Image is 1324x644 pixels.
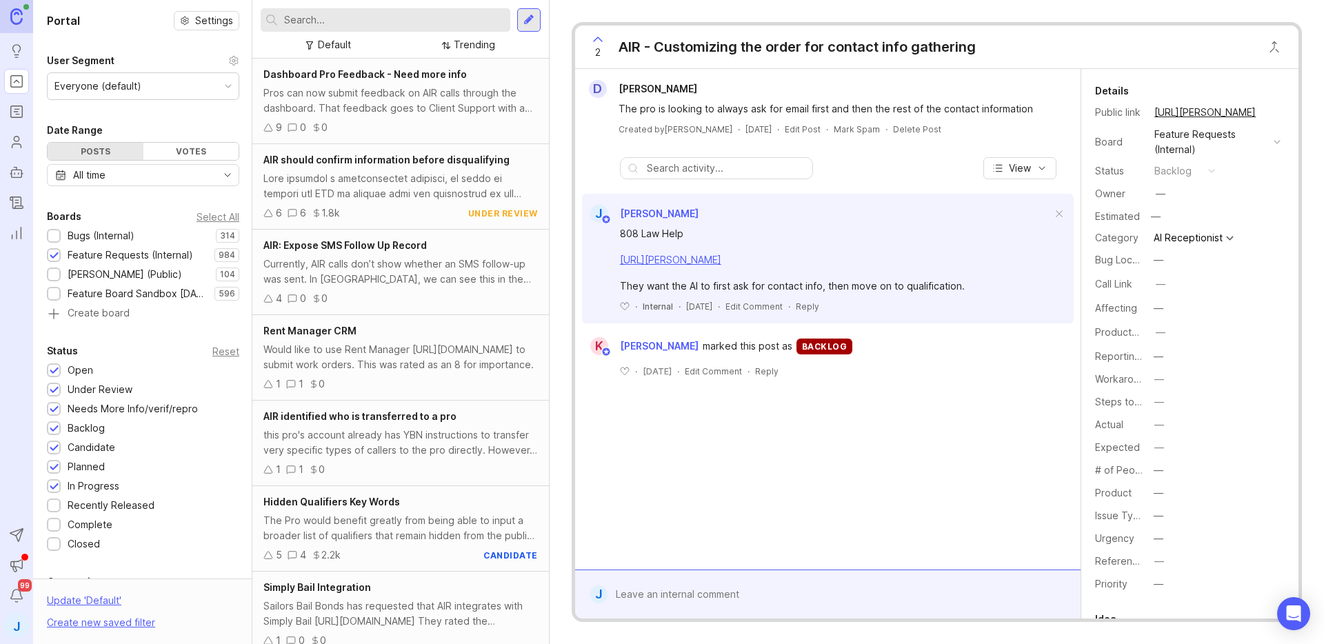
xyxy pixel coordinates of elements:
[582,205,699,223] a: J[PERSON_NAME]
[174,11,239,30] a: Settings
[4,190,29,215] a: Changelog
[1095,105,1143,120] div: Public link
[1095,254,1155,265] label: Bug Location
[263,68,467,80] span: Dashboard Pro Feedback - Need more info
[263,239,427,251] span: AIR: Expose SMS Follow Up Record
[321,120,328,135] div: 0
[1154,163,1192,179] div: backlog
[1261,33,1288,61] button: Close button
[1095,186,1143,201] div: Owner
[1156,276,1165,292] div: —
[1154,301,1163,316] div: —
[893,123,941,135] div: Delete Post
[686,301,712,312] span: [DATE]
[738,123,740,135] div: ·
[1154,440,1164,455] div: —
[619,37,976,57] div: AIR - Customizing the order for contact info gathering
[263,325,357,336] span: Rent Manager CRM
[68,517,112,532] div: Complete
[1095,487,1132,499] label: Product
[1150,552,1168,570] button: Reference(s)
[319,376,325,392] div: 0
[643,366,672,376] time: [DATE]
[68,267,182,282] div: [PERSON_NAME] (Public)
[635,365,637,377] div: ·
[1152,275,1170,293] button: Call Link
[1095,532,1134,544] label: Urgency
[73,168,106,183] div: All time
[197,213,239,221] div: Select All
[589,80,607,98] div: D
[590,205,608,223] div: J
[1154,508,1163,523] div: —
[68,363,93,378] div: Open
[1095,464,1193,476] label: # of People Affected
[263,256,538,287] div: Currently, AIR calls don’t show whether an SMS follow-up was sent. In [GEOGRAPHIC_DATA], we can s...
[1154,127,1268,157] div: Feature Requests (Internal)
[276,376,281,392] div: 1
[276,291,282,306] div: 4
[4,614,29,638] button: J
[1152,323,1170,341] button: ProductboardID
[619,83,697,94] span: [PERSON_NAME]
[263,154,510,165] span: AIR should confirm information before disqualifying
[276,462,281,477] div: 1
[4,583,29,608] button: Notifications
[620,208,699,219] span: [PERSON_NAME]
[725,301,783,312] div: Edit Comment
[10,8,23,24] img: Canny Home
[195,14,233,28] span: Settings
[590,337,608,355] div: K
[4,553,29,578] button: Announcements
[263,171,538,201] div: Lore ipsumdol s ametconsectet adipisci, el seddo ei tempori utl ETD ma aliquae admi ven quisnostr...
[276,120,282,135] div: 9
[1154,576,1163,592] div: —
[1095,83,1129,99] div: Details
[68,248,193,263] div: Feature Requests (Internal)
[1095,278,1132,290] label: Call Link
[276,205,282,221] div: 6
[595,45,601,60] span: 2
[68,382,132,397] div: Under Review
[1095,555,1156,567] label: Reference(s)
[263,598,538,629] div: Sailors Bail Bonds has requested that AIR integrates with Simply Bail [URL][DOMAIN_NAME] They rat...
[1095,302,1137,314] label: Affecting
[885,123,887,135] div: ·
[1150,416,1168,434] button: Actual
[1154,463,1163,478] div: —
[1095,419,1123,430] label: Actual
[1095,134,1143,150] div: Board
[299,462,303,477] div: 1
[4,99,29,124] a: Roadmaps
[219,250,235,261] p: 984
[620,254,721,265] a: [URL][PERSON_NAME]
[635,301,637,312] div: ·
[1154,349,1163,364] div: —
[263,410,457,422] span: AIR identified who is transferred to a pro
[321,205,340,221] div: 1.8k
[834,123,880,135] button: Mark Spam
[299,376,303,392] div: 1
[454,37,495,52] div: Trending
[300,120,306,135] div: 0
[1147,208,1165,225] div: —
[1095,510,1145,521] label: Issue Type
[68,440,115,455] div: Candidate
[1009,161,1031,175] span: View
[796,339,853,354] div: backlog
[68,479,119,494] div: In Progress
[276,547,282,563] div: 5
[252,230,549,315] a: AIR: Expose SMS Follow Up RecordCurrently, AIR calls don’t show whether an SMS follow-up was sent...
[68,536,100,552] div: Closed
[4,523,29,547] button: Send to Autopilot
[1150,393,1168,411] button: Steps to Reproduce
[581,80,708,98] a: D[PERSON_NAME]
[68,286,208,301] div: Feature Board Sandbox [DATE]
[68,421,105,436] div: Backlog
[1277,597,1310,630] div: Open Intercom Messenger
[300,547,306,563] div: 4
[1154,417,1164,432] div: —
[718,301,720,312] div: ·
[263,85,538,116] div: Pros can now submit feedback on AIR calls through the dashboard. That feedback goes to Client Sup...
[220,230,235,241] p: 314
